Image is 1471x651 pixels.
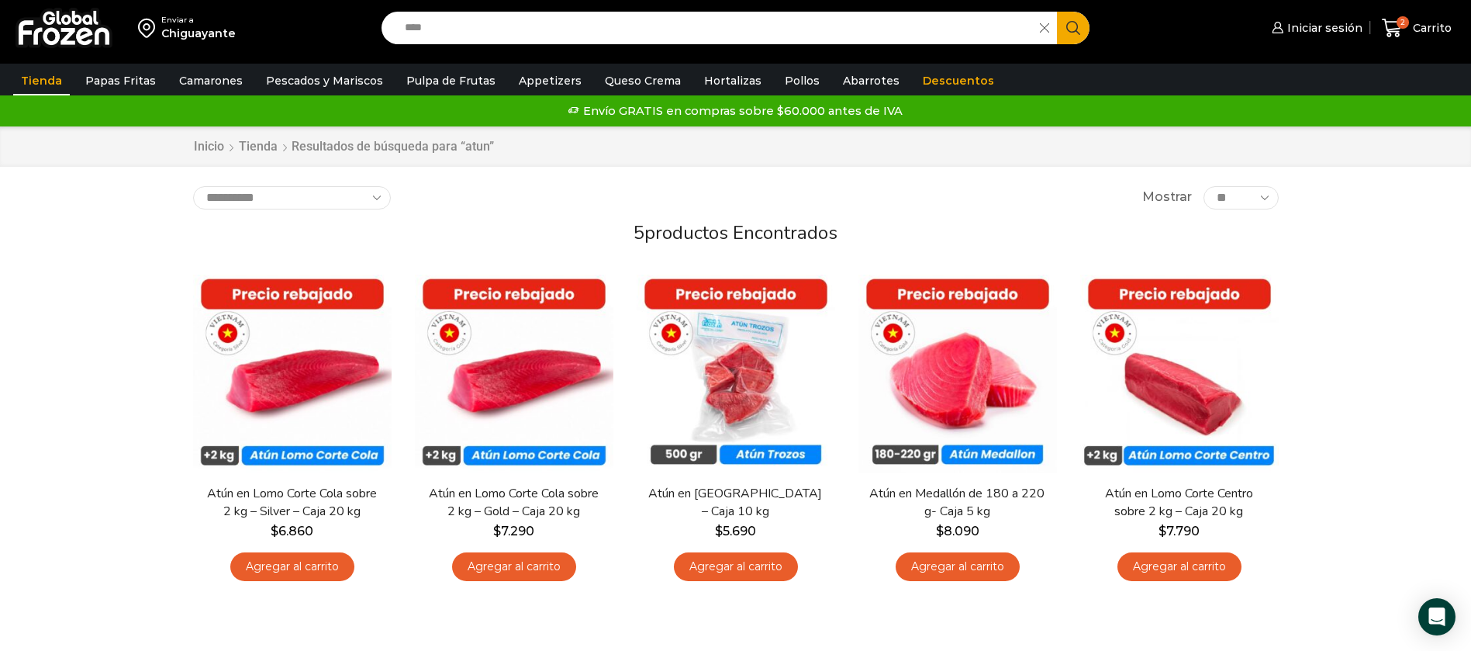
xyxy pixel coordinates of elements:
a: Agregar al carrito: “Atún en Trozos - Caja 10 kg” [674,552,798,581]
a: Agregar al carrito: “Atún en Medallón de 180 a 220 g- Caja 5 kg” [896,552,1020,581]
a: Hortalizas [696,66,769,95]
a: Descuentos [915,66,1002,95]
div: Open Intercom Messenger [1418,598,1455,635]
a: Appetizers [511,66,589,95]
bdi: 5.690 [715,524,756,538]
a: Tienda [238,138,278,156]
select: Pedido de la tienda [193,186,391,209]
span: Mostrar [1142,189,1192,206]
a: Atún en Lomo Corte Centro sobre 2 kg – Caja 20 kg [1089,485,1268,521]
a: Camarones [171,66,250,95]
span: $ [271,524,278,538]
span: Iniciar sesión [1283,20,1362,36]
a: Agregar al carrito: “Atún en Lomo Corte Cola sobre 2 kg - Silver - Caja 20 kg” [230,552,354,581]
a: Atún en Lomo Corte Cola sobre 2 kg – Gold – Caja 20 kg [424,485,603,521]
nav: Breadcrumb [193,138,494,156]
a: Iniciar sesión [1268,12,1362,43]
a: Atún en Lomo Corte Cola sobre 2 kg – Silver – Caja 20 kg [202,485,381,521]
div: Enviar a [161,15,236,26]
a: Pulpa de Frutas [399,66,503,95]
span: $ [936,524,944,538]
button: Search button [1057,12,1089,44]
a: Agregar al carrito: “Atún en Lomo Corte Centro sobre 2 kg - Caja 20 kg” [1117,552,1241,581]
bdi: 6.860 [271,524,313,538]
a: Pescados y Mariscos [258,66,391,95]
a: Pollos [777,66,827,95]
span: 5 [634,220,644,245]
a: Atún en Medallón de 180 a 220 g- Caja 5 kg [868,485,1046,521]
h1: Resultados de búsqueda para “atun” [292,139,494,154]
bdi: 7.790 [1158,524,1200,538]
span: productos encontrados [644,220,837,245]
a: Abarrotes [835,66,907,95]
span: $ [715,524,723,538]
a: Agregar al carrito: “Atún en Lomo Corte Cola sobre 2 kg - Gold – Caja 20 kg” [452,552,576,581]
a: 2 Carrito [1378,10,1455,47]
a: Queso Crema [597,66,689,95]
a: Tienda [13,66,70,95]
bdi: 8.090 [936,524,979,538]
a: Papas Fritas [78,66,164,95]
span: $ [493,524,501,538]
span: Carrito [1409,20,1452,36]
bdi: 7.290 [493,524,534,538]
img: address-field-icon.svg [138,15,161,41]
span: 2 [1397,16,1409,29]
span: $ [1158,524,1166,538]
a: Inicio [193,138,225,156]
div: Chiguayante [161,26,236,41]
a: Atún en [GEOGRAPHIC_DATA] – Caja 10 kg [646,485,824,521]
